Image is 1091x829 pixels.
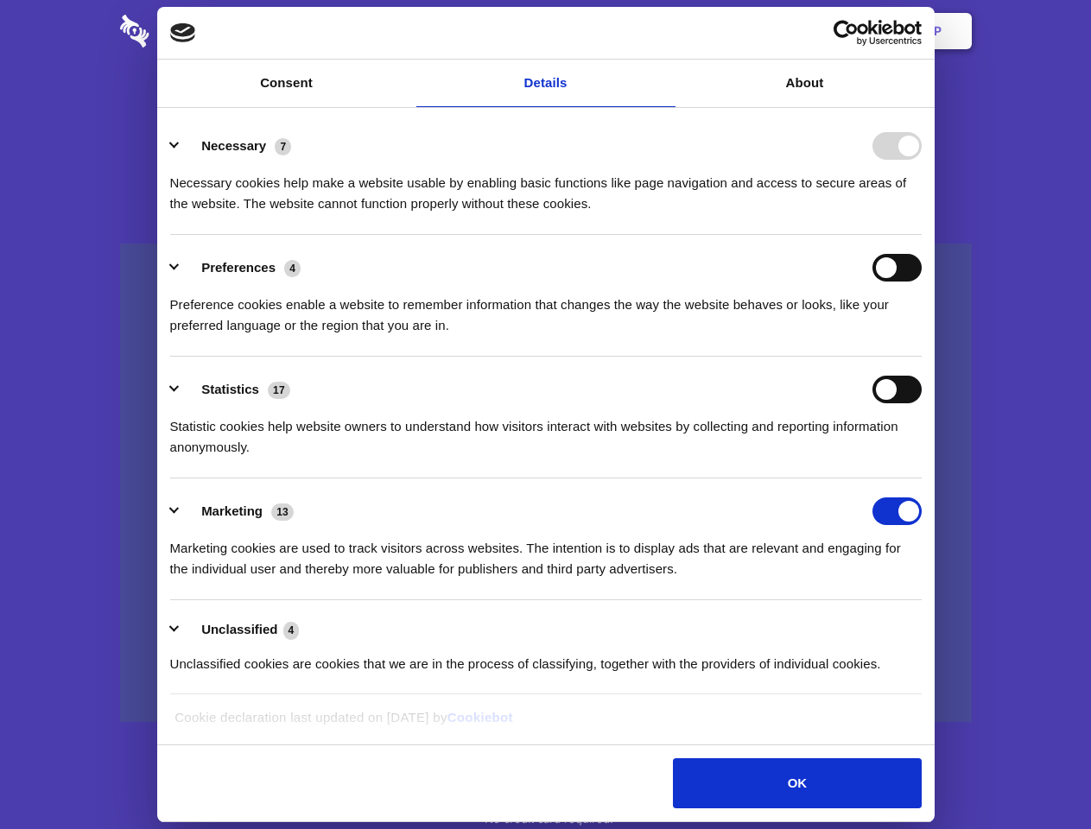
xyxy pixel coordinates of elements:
button: Preferences (4) [170,254,312,282]
a: About [676,60,935,107]
a: Contact [701,4,780,58]
button: OK [673,758,921,808]
span: 7 [275,138,291,155]
label: Preferences [201,260,276,275]
div: Preference cookies enable a website to remember information that changes the way the website beha... [170,282,922,336]
label: Necessary [201,138,266,153]
div: Necessary cookies help make a website usable by enabling basic functions like page navigation and... [170,160,922,214]
a: Wistia video thumbnail [120,244,972,723]
button: Marketing (13) [170,497,305,525]
button: Statistics (17) [170,376,301,403]
h1: Eliminate Slack Data Loss. [120,78,972,140]
div: Marketing cookies are used to track visitors across websites. The intention is to display ads tha... [170,525,922,579]
div: Unclassified cookies are cookies that we are in the process of classifying, together with the pro... [170,641,922,674]
iframe: Drift Widget Chat Controller [1005,743,1070,808]
span: 13 [271,503,294,521]
a: Consent [157,60,416,107]
span: 4 [284,260,301,277]
img: logo [170,23,196,42]
div: Cookie declaration last updated on [DATE] by [162,707,929,741]
button: Unclassified (4) [170,619,310,641]
a: Cookiebot [447,710,513,725]
a: Usercentrics Cookiebot - opens in a new window [771,20,922,46]
button: Necessary (7) [170,132,302,160]
span: 17 [268,382,290,399]
label: Statistics [201,382,259,396]
a: Details [416,60,676,107]
span: 4 [283,622,300,639]
label: Marketing [201,503,263,518]
div: Statistic cookies help website owners to understand how visitors interact with websites by collec... [170,403,922,458]
a: Login [783,4,859,58]
h4: Auto-redaction of sensitive data, encrypted data sharing and self-destructing private chats. Shar... [120,157,972,214]
a: Pricing [507,4,582,58]
img: logo-wordmark-white-trans-d4663122ce5f474addd5e946df7df03e33cb6a1c49d2221995e7729f52c070b2.svg [120,15,268,47]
